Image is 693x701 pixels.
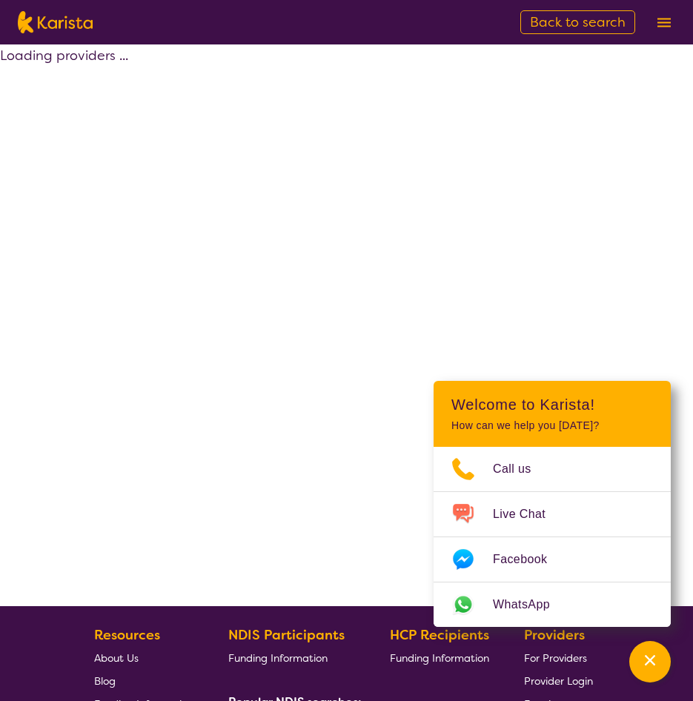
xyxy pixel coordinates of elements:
[18,11,93,33] img: Karista logo
[629,641,671,682] button: Channel Menu
[434,582,671,627] a: Web link opens in a new tab.
[524,646,593,669] a: For Providers
[524,651,587,665] span: For Providers
[228,651,328,665] span: Funding Information
[228,646,356,669] a: Funding Information
[94,626,160,644] b: Resources
[657,18,671,27] img: menu
[390,626,489,644] b: HCP Recipients
[524,626,585,644] b: Providers
[520,10,635,34] a: Back to search
[530,13,626,31] span: Back to search
[493,548,565,571] span: Facebook
[94,674,116,688] span: Blog
[451,396,653,413] h2: Welcome to Karista!
[524,669,593,692] a: Provider Login
[390,651,489,665] span: Funding Information
[493,594,568,616] span: WhatsApp
[228,626,345,644] b: NDIS Participants
[94,651,139,665] span: About Us
[390,646,489,669] a: Funding Information
[94,669,193,692] a: Blog
[493,503,563,525] span: Live Chat
[451,419,653,432] p: How can we help you [DATE]?
[434,447,671,627] ul: Choose channel
[94,646,193,669] a: About Us
[434,381,671,627] div: Channel Menu
[524,674,593,688] span: Provider Login
[493,458,549,480] span: Call us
